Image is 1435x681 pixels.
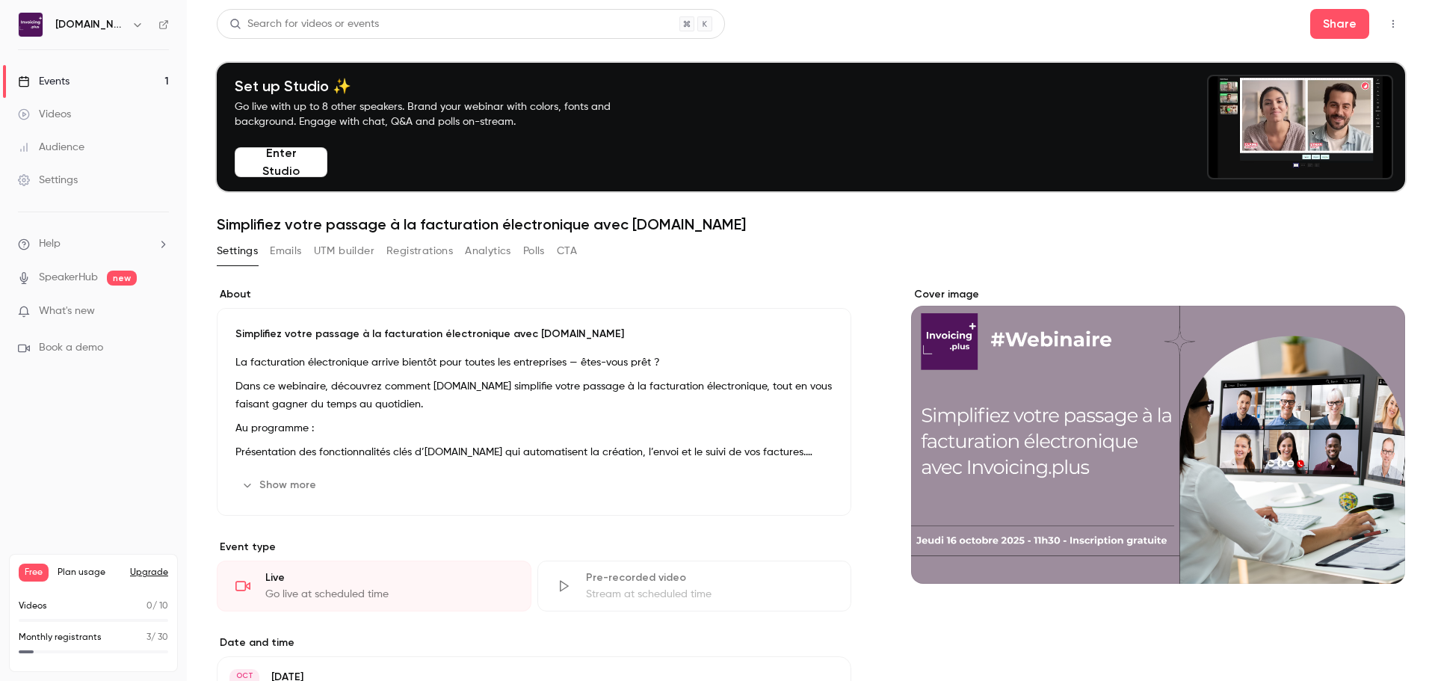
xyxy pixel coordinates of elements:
div: LiveGo live at scheduled time [217,561,531,611]
span: 0 [146,602,152,611]
div: Videos [18,107,71,122]
div: Audience [18,140,84,155]
div: Pre-recorded videoStream at scheduled time [537,561,852,611]
label: About [217,287,851,302]
span: Book a demo [39,340,103,356]
label: Date and time [217,635,851,650]
button: Polls [523,239,545,263]
div: OCT [231,671,258,681]
div: Events [18,74,70,89]
span: new [107,271,137,286]
button: Settings [217,239,258,263]
span: Help [39,236,61,252]
p: Go live with up to 8 other speakers. Brand your webinar with colors, fonts and background. Engage... [235,99,646,129]
span: Free [19,564,49,582]
h6: [DOMAIN_NAME] [55,17,126,32]
div: Search for videos or events [229,16,379,32]
p: Simplifiez votre passage à la facturation électronique avec [DOMAIN_NAME] [235,327,833,342]
p: La facturation électronique arrive bientôt pour toutes les entreprises — êtes-vous prêt ? [235,354,833,372]
h1: Simplifiez votre passage à la facturation électronique avec [DOMAIN_NAME] [217,215,1405,233]
button: Analytics [465,239,511,263]
button: Enter Studio [235,147,327,177]
span: Plan usage [58,567,121,579]
a: SpeakerHub [39,270,98,286]
button: Registrations [386,239,453,263]
p: / 30 [146,631,168,644]
button: Share [1310,9,1369,39]
img: Invoicing.plus [19,13,43,37]
button: UTM builder [314,239,374,263]
button: Show more [235,473,325,497]
label: Cover image [911,287,1405,302]
p: Videos [19,600,47,613]
p: Présentation des fonctionnalités clés d’[DOMAIN_NAME] qui automatisent la création, l’envoi et le... [235,443,833,461]
h4: Set up Studio ✨ [235,77,646,95]
p: Au programme : [235,419,833,437]
p: / 10 [146,600,168,613]
div: Settings [18,173,78,188]
div: Live [265,570,513,585]
button: CTA [557,239,577,263]
button: Emails [270,239,301,263]
div: Stream at scheduled time [586,587,833,602]
div: Pre-recorded video [586,570,833,585]
p: Event type [217,540,851,555]
p: Dans ce webinaire, découvrez comment [DOMAIN_NAME] simplifie votre passage à la facturation élect... [235,378,833,413]
span: 3 [146,633,151,642]
button: Upgrade [130,567,168,579]
section: Cover image [911,287,1405,584]
li: help-dropdown-opener [18,236,169,252]
p: Monthly registrants [19,631,102,644]
span: What's new [39,303,95,319]
div: Go live at scheduled time [265,587,513,602]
